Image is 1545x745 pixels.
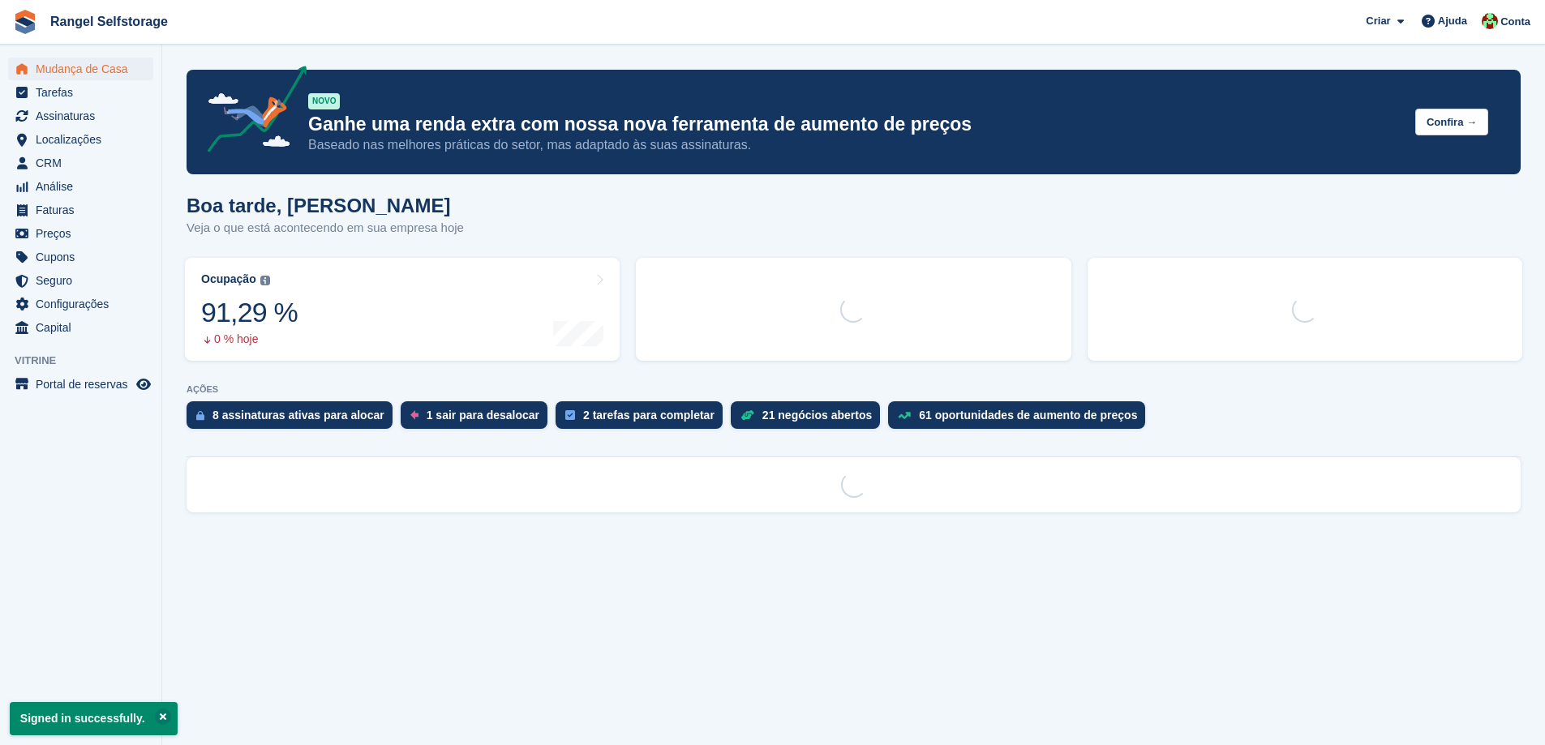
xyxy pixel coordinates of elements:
[8,128,153,151] a: menu
[201,296,298,329] div: 91,29 %
[401,401,556,437] a: 1 sair para desalocar
[36,81,133,104] span: Tarefas
[10,702,178,735] p: Signed in successfully.
[212,409,384,422] div: 8 assinaturas ativas para alocar
[36,58,133,80] span: Mudança de Casa
[740,409,754,421] img: deal-1b604bf984904fb50ccaf53a9ad4b4a5d6e5aea283cecdc64d6e3604feb123c2.svg
[583,409,715,422] div: 2 tarefas para completar
[36,105,133,127] span: Assinaturas
[8,246,153,268] a: menu
[8,269,153,292] a: menu
[260,276,270,285] img: icon-info-grey-7440780725fd019a000dd9b08b2336e03edf1995a4989e88bcd33f0948082b44.svg
[888,401,1153,437] a: 61 oportunidades de aumento de preços
[36,246,133,268] span: Cupons
[36,175,133,198] span: Análise
[8,199,153,221] a: menu
[8,152,153,174] a: menu
[1438,13,1467,29] span: Ajuda
[1366,13,1390,29] span: Criar
[556,401,731,437] a: 2 tarefas para completar
[1482,13,1498,29] img: Fernando Ferreira
[898,412,911,419] img: price_increase_opportunities-93ffe204e8149a01c8c9dc8f82e8f89637d9d84a8eef4429ea346261dce0b2c0.svg
[8,175,153,198] a: menu
[134,375,153,394] a: Loja de pré-visualização
[1500,14,1530,30] span: Conta
[762,409,872,422] div: 21 negócios abertos
[36,293,133,315] span: Configurações
[194,66,307,158] img: price-adjustments-announcement-icon-8257ccfd72463d97f412b2fc003d46551f7dbcb40ab6d574587a9cd5c0d94...
[308,136,1402,154] p: Baseado nas melhores práticas do setor, mas adaptado às suas assinaturas.
[201,332,298,346] div: 0 % hoje
[8,222,153,245] a: menu
[13,10,37,34] img: stora-icon-8386f47178a22dfd0bd8f6a31ec36ba5ce8667c1dd55bd0f319d3a0aa187defe.svg
[1415,109,1488,135] button: Confira →
[36,316,133,339] span: Capital
[8,316,153,339] a: menu
[308,93,340,109] div: NOVO
[185,258,620,361] a: Ocupação 91,29 % 0 % hoje
[919,409,1137,422] div: 61 oportunidades de aumento de preços
[36,128,133,151] span: Localizações
[187,401,401,437] a: 8 assinaturas ativas para alocar
[36,373,133,396] span: Portal de reservas
[565,410,575,420] img: task-75834270c22a3079a89374b754ae025e5fb1db73e45f91037f5363f120a921f8.svg
[36,199,133,221] span: Faturas
[8,293,153,315] a: menu
[36,222,133,245] span: Preços
[8,58,153,80] a: menu
[36,152,133,174] span: CRM
[196,410,204,421] img: active_subscription_to_allocate_icon-d502201f5373d7db506a760aba3b589e785aa758c864c3986d89f69b8ff3...
[731,401,888,437] a: 21 negócios abertos
[308,113,1402,136] p: Ganhe uma renda extra com nossa nova ferramenta de aumento de preços
[8,81,153,104] a: menu
[427,409,539,422] div: 1 sair para desalocar
[36,269,133,292] span: Seguro
[410,410,418,420] img: move_outs_to_deallocate_icon-f764333ba52eb49d3ac5e1228854f67142a1ed5810a6f6cc68b1a99e826820c5.svg
[8,105,153,127] a: menu
[187,384,1521,395] p: AÇÕES
[44,8,174,35] a: Rangel Selfstorage
[187,219,464,238] p: Veja o que está acontecendo em sua empresa hoje
[8,373,153,396] a: menu
[201,272,256,286] div: Ocupação
[187,195,464,216] h1: Boa tarde, [PERSON_NAME]
[15,353,161,369] span: Vitrine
